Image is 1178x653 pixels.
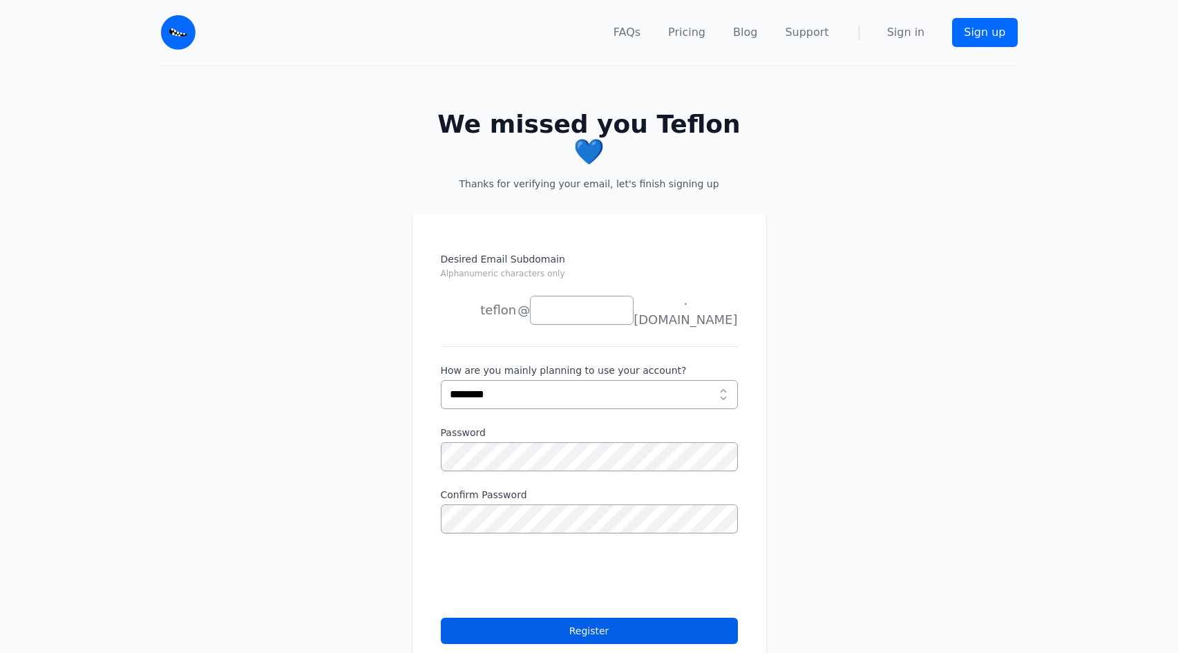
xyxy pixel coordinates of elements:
p: Thanks for verifying your email, let's finish signing up [435,177,744,191]
label: Desired Email Subdomain [441,252,738,288]
button: Register [441,618,738,644]
small: Alphanumeric characters only [441,269,565,278]
a: Pricing [668,24,705,41]
label: How are you mainly planning to use your account? [441,363,738,377]
iframe: reCAPTCHA [441,550,651,604]
a: Sign up [952,18,1017,47]
li: teflon [441,296,517,324]
label: Password [441,426,738,439]
a: FAQs [614,24,640,41]
img: Email Monster [161,15,196,50]
span: .[DOMAIN_NAME] [634,291,737,330]
a: Blog [733,24,757,41]
span: @ [517,301,530,320]
a: Support [785,24,828,41]
label: Confirm Password [441,488,738,502]
h2: We missed you Teflon 💙 [435,111,744,166]
a: Sign in [887,24,925,41]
